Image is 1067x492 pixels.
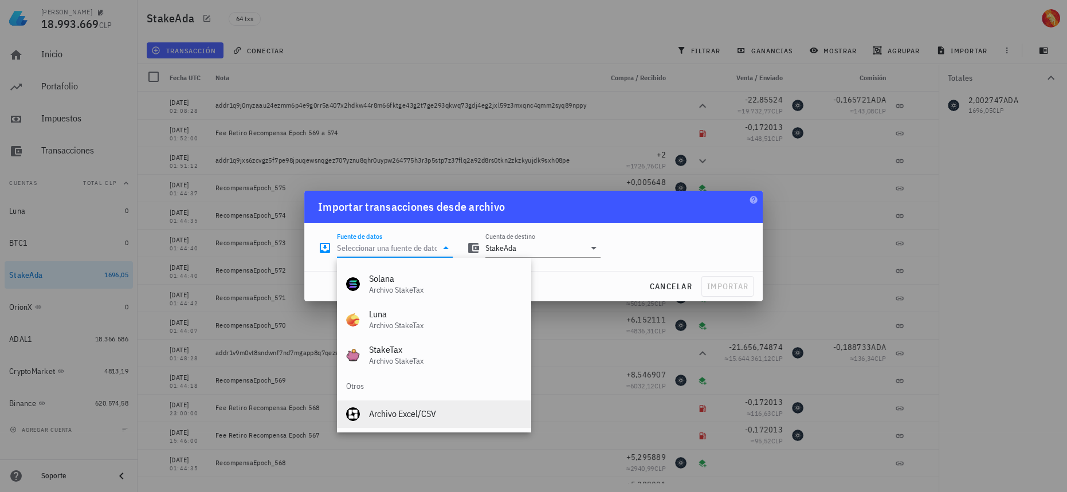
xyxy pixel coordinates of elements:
[369,321,521,330] div: Archivo StakeTax
[369,273,521,284] div: Solana
[337,373,531,400] div: Otros
[369,408,521,419] div: Archivo Excel/CSV
[337,239,437,257] input: Seleccionar una fuente de datos
[649,281,692,292] span: cancelar
[369,285,521,295] div: Archivo StakeTax
[369,344,521,355] div: StakeTax
[369,309,521,320] div: Luna
[645,276,697,297] button: cancelar
[337,232,382,241] label: Fuente de datos
[318,198,505,216] div: Importar transacciones desde archivo
[369,356,521,366] div: Archivo StakeTax
[485,232,535,241] label: Cuenta de destino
